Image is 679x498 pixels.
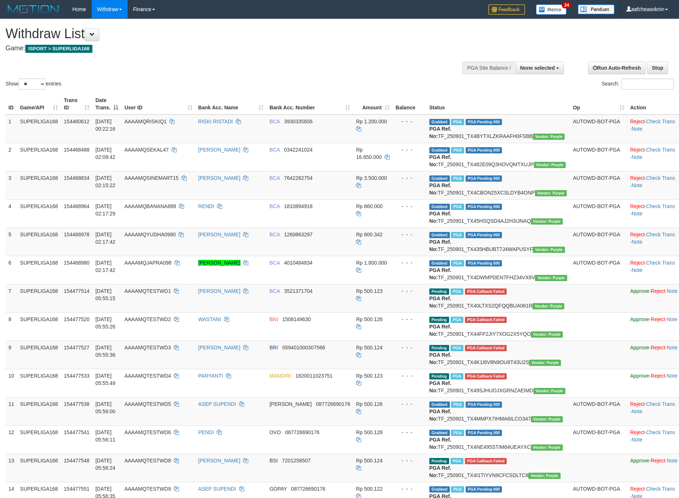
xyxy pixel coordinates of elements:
[630,316,649,322] a: Approve
[429,204,450,210] span: Grabbed
[630,147,645,153] a: Reject
[198,373,223,379] a: PARYANTI
[17,425,61,454] td: SUPERLIGA168
[570,425,627,454] td: AUTOWD-BOT-PGA
[25,45,92,53] span: ISPORT > SUPERLIGA168
[95,203,115,217] span: [DATE] 02:17:29
[429,317,449,323] span: Pending
[426,454,570,482] td: TF_250901_TX4I1TIYVN9CFCSDLTC8
[536,4,567,15] img: Button%20Memo.svg
[5,114,17,143] td: 1
[632,408,643,414] a: Note
[426,284,570,312] td: TF_250901_TX40LTXS2QFQQBUA061R
[95,316,115,330] span: [DATE] 05:55:26
[529,360,561,366] span: Vendor URL: https://trx4.1velocity.biz
[5,171,17,199] td: 3
[269,119,280,124] span: BCA
[531,416,563,422] span: Vendor URL: https://trx4.1velocity.biz
[356,429,382,435] span: Rp 500.128
[356,147,382,160] span: Rp 16.850.000
[429,211,451,224] b: PGA Ref. No:
[95,429,115,443] span: [DATE] 05:56:11
[356,345,382,350] span: Rp 500.124
[667,345,678,350] a: Note
[198,288,241,294] a: [PERSON_NAME]
[95,458,115,471] span: [DATE] 05:56:24
[466,147,502,153] span: PGA Pending
[396,231,423,238] div: - - -
[465,288,507,295] span: PGA Error
[124,373,171,379] span: AAAAMQTESTWD4
[5,4,61,15] img: MOTION_logo.png
[95,373,115,386] span: [DATE] 05:55:49
[269,288,280,294] span: BCA
[284,288,313,294] span: Copy 3521371704 to clipboard
[95,345,115,358] span: [DATE] 05:55:36
[570,171,627,199] td: AUTOWD-BOT-PGA
[531,218,563,225] span: Vendor URL: https://trx4.1velocity.biz
[562,2,572,8] span: 34
[269,316,278,322] span: BNI
[5,26,445,41] h1: Withdraw List
[396,118,423,125] div: - - -
[195,94,267,114] th: Bank Acc. Name: activate to sort column ascending
[124,401,171,407] span: AAAAMQTESTWD5
[17,284,61,312] td: SUPERLIGA168
[632,437,643,443] a: Note
[356,316,382,322] span: Rp 500.126
[533,247,565,253] span: Vendor URL: https://trx4.1velocity.biz
[5,228,17,256] td: 5
[632,211,643,217] a: Note
[64,147,89,153] span: 154468488
[429,408,451,422] b: PGA Ref. No:
[466,401,502,408] span: PGA Pending
[64,429,89,435] span: 154477541
[64,288,89,294] span: 154477514
[64,203,89,209] span: 154468964
[429,401,450,408] span: Grabbed
[269,345,278,350] span: BRI
[570,228,627,256] td: AUTOWD-BOT-PGA
[5,284,17,312] td: 7
[630,288,649,294] a: Approve
[426,94,570,114] th: Status
[570,199,627,228] td: AUTOWD-BOT-PGA
[630,232,645,237] a: Reject
[667,373,678,379] a: Note
[451,147,464,153] span: Marked by aafnonsreyleab
[426,256,570,284] td: TF_250901_TX4DWMPDEN7FHZ34VX8V
[282,345,325,350] span: Copy 059401000307566 to clipboard
[17,341,61,369] td: SUPERLIGA168
[269,373,291,379] span: MANDIRI
[429,373,449,379] span: Pending
[269,260,280,266] span: BCA
[124,429,171,435] span: AAAAMQTESTWD6
[426,199,570,228] td: TF_250901_TX45HSQSD4AJ2H3IJNAQ
[17,228,61,256] td: SUPERLIGA168
[570,143,627,171] td: AUTOWD-BOT-PGA
[198,486,236,492] a: ASEP SUPENDI
[646,401,675,407] a: Check Trans
[429,119,450,125] span: Grabbed
[356,203,382,209] span: Rp 860.000
[121,94,195,114] th: User ID: activate to sort column ascending
[466,232,502,238] span: PGA Pending
[533,134,565,140] span: Vendor URL: https://trx4.1velocity.biz
[396,146,423,153] div: - - -
[488,4,525,15] img: Feedback.jpg
[198,175,241,181] a: [PERSON_NAME]
[396,287,423,295] div: - - -
[451,119,464,125] span: Marked by aafnonsreyleab
[534,162,566,168] span: Vendor URL: https://trx4.1velocity.biz
[17,256,61,284] td: SUPERLIGA168
[426,369,570,397] td: TF_250901_TX49SJHUOJXGRNZAEIMD
[426,341,570,369] td: TF_250901_TX4K1I6V8N9OU6T43U2S
[632,239,643,245] a: Note
[451,204,464,210] span: Marked by aafchoeunmanni
[396,174,423,182] div: - - -
[282,458,311,464] span: Copy 7201258507 to clipboard
[646,486,675,492] a: Check Trans
[269,429,281,435] span: OVO
[667,316,678,322] a: Note
[570,114,627,143] td: AUTOWD-BOT-PGA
